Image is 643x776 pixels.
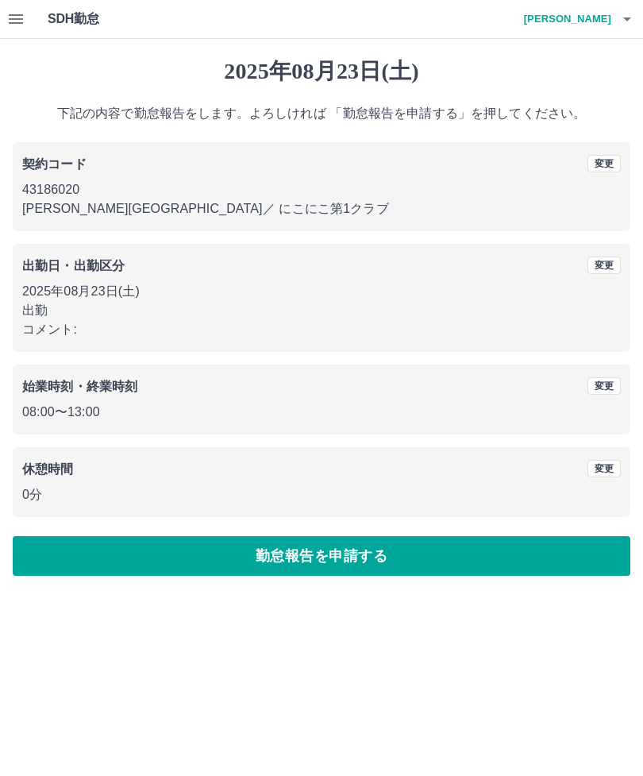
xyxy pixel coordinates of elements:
button: 勤怠報告を申請する [13,536,630,576]
button: 変更 [587,257,621,274]
b: 出勤日・出勤区分 [22,259,125,272]
b: 休憩時間 [22,462,74,476]
p: 2025年08月23日(土) [22,282,621,301]
h1: 2025年08月23日(土) [13,58,630,85]
p: 08:00 〜 13:00 [22,403,621,422]
b: 契約コード [22,157,87,171]
p: 0分 [22,485,621,504]
button: 変更 [587,460,621,477]
p: [PERSON_NAME][GEOGRAPHIC_DATA] ／ にこにこ第1クラブ [22,199,621,218]
p: 43186020 [22,180,621,199]
button: 変更 [587,155,621,172]
p: 下記の内容で勤怠報告をします。よろしければ 「勤怠報告を申請する」を押してください。 [13,104,630,123]
p: コメント: [22,320,621,339]
button: 変更 [587,377,621,395]
b: 始業時刻・終業時刻 [22,380,137,393]
p: 出勤 [22,301,621,320]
